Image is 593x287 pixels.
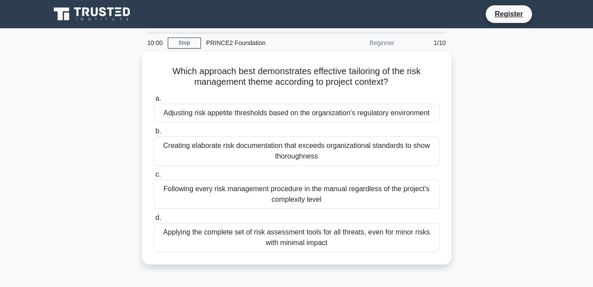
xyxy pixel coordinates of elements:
span: b. [155,127,161,135]
h5: Which approach best demonstrates effective tailoring of the risk management theme according to pr... [153,66,441,88]
span: c. [155,170,161,178]
span: a. [155,94,161,102]
a: Stop [168,38,201,49]
div: 1/10 [400,34,451,52]
div: PRINCE2 Foundation [201,34,322,52]
div: Creating elaborate risk documentation that exceeds organizational standards to show thoroughness [154,136,440,166]
div: Beginner [322,34,400,52]
div: Adjusting risk appetite thresholds based on the organization's regulatory environment [154,104,440,122]
div: Applying the complete set of risk assessment tools for all threats, even for minor risks with min... [154,223,440,252]
span: d. [155,214,161,221]
div: Following every risk management procedure in the manual regardless of the project's complexity level [154,180,440,209]
a: Register [489,8,528,19]
div: 10:00 [142,34,168,52]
